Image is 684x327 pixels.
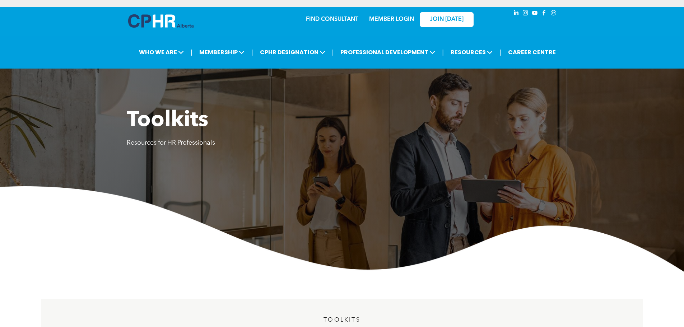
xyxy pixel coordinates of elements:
span: CPHR DESIGNATION [258,46,327,59]
a: CAREER CENTRE [506,46,558,59]
span: JOIN [DATE] [430,16,464,23]
span: Resources for HR Professionals [127,140,215,146]
a: JOIN [DATE] [420,12,474,27]
li: | [191,45,192,60]
a: FIND CONSULTANT [306,17,358,22]
a: MEMBER LOGIN [369,17,414,22]
span: WHO WE ARE [137,46,186,59]
li: | [499,45,501,60]
span: PROFESSIONAL DEVELOPMENT [338,46,437,59]
a: linkedin [512,9,520,19]
a: Social network [550,9,558,19]
li: | [251,45,253,60]
li: | [332,45,334,60]
a: instagram [522,9,530,19]
a: youtube [531,9,539,19]
a: facebook [540,9,548,19]
span: TOOLKITS [324,317,360,323]
li: | [442,45,444,60]
img: A blue and white logo for cp alberta [128,14,194,28]
span: Toolkits [127,110,208,131]
span: RESOURCES [448,46,495,59]
span: MEMBERSHIP [197,46,247,59]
